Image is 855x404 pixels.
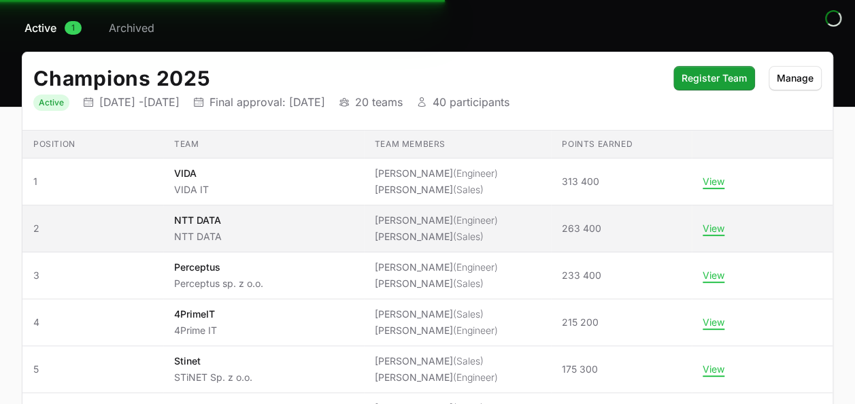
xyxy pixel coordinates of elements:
[355,95,403,109] p: 20 teams
[375,167,498,180] li: [PERSON_NAME]
[453,371,498,383] span: (Engineer)
[682,70,747,86] span: Register Team
[375,354,498,368] li: [PERSON_NAME]
[453,277,484,289] span: (Sales)
[375,214,498,227] li: [PERSON_NAME]
[33,269,152,282] span: 3
[22,20,84,36] a: Active1
[22,20,833,36] nav: Initiative activity log navigation
[453,214,498,226] span: (Engineer)
[33,66,660,90] h2: Champions 2025
[375,324,498,337] li: [PERSON_NAME]
[562,363,598,376] span: 175 300
[375,260,498,274] li: [PERSON_NAME]
[703,316,724,329] button: View
[453,308,484,320] span: (Sales)
[109,20,154,36] span: Archived
[375,277,498,290] li: [PERSON_NAME]
[375,183,498,197] li: [PERSON_NAME]
[453,167,498,179] span: (Engineer)
[163,131,364,158] th: Team
[562,222,601,235] span: 263 400
[453,355,484,367] span: (Sales)
[174,230,222,243] p: NTT DATA
[33,363,152,376] span: 5
[375,230,498,243] li: [PERSON_NAME]
[375,371,498,384] li: [PERSON_NAME]
[22,131,163,158] th: Position
[673,66,755,90] button: Register Team
[99,95,180,109] p: [DATE] - [DATE]
[174,277,263,290] p: Perceptus sp. z o.o.
[174,307,217,321] p: 4PrimeIT
[562,175,599,188] span: 313 400
[33,316,152,329] span: 4
[551,131,692,158] th: Points earned
[433,95,509,109] p: 40 participants
[33,175,152,188] span: 1
[453,324,498,336] span: (Engineer)
[777,70,814,86] span: Manage
[364,131,551,158] th: Team members
[174,354,252,368] p: Stinet
[703,363,724,375] button: View
[174,214,222,227] p: NTT DATA
[562,316,599,329] span: 215 200
[106,20,157,36] a: Archived
[174,183,209,197] p: VIDA IT
[453,231,484,242] span: (Sales)
[65,21,82,35] span: 1
[174,324,217,337] p: 4Prime IT
[375,307,498,321] li: [PERSON_NAME]
[562,269,601,282] span: 233 400
[703,222,724,235] button: View
[174,167,209,180] p: VIDA
[24,20,56,36] span: Active
[453,184,484,195] span: (Sales)
[174,260,263,274] p: Perceptus
[174,371,252,384] p: STiNET Sp. z o.o.
[209,95,325,109] p: Final approval: [DATE]
[703,269,724,282] button: View
[769,66,822,90] button: Manage
[453,261,498,273] span: (Engineer)
[33,222,152,235] span: 2
[703,175,724,188] button: View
